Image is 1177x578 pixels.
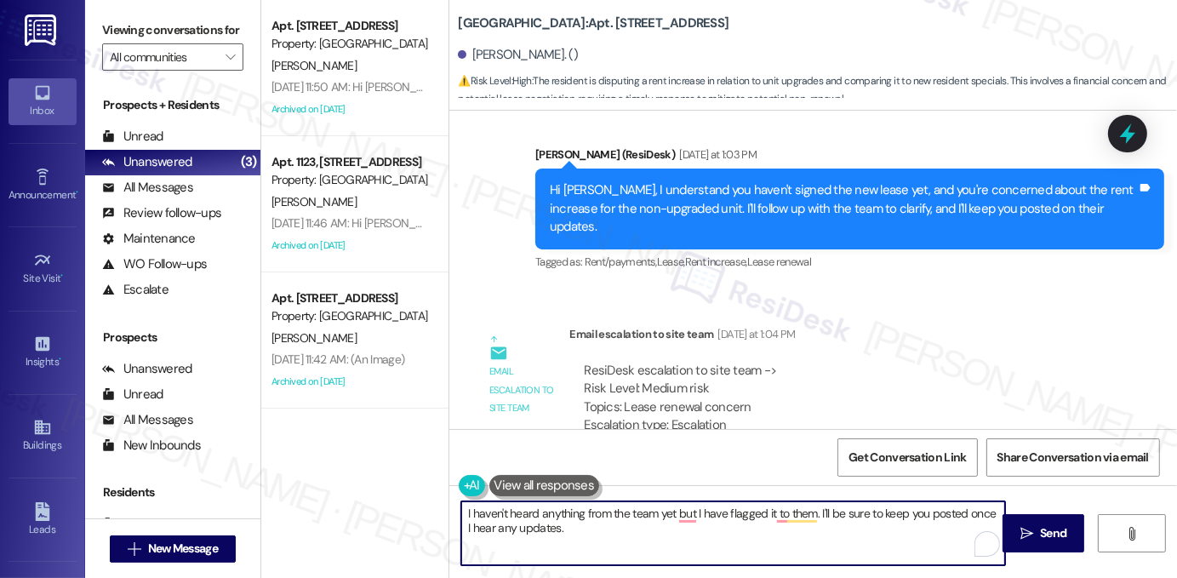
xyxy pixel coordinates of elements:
div: Hi [PERSON_NAME], I understand you haven't signed the new lease yet, and you're concerned about t... [550,181,1137,236]
span: • [59,353,61,365]
div: Property: [GEOGRAPHIC_DATA] [271,307,429,325]
div: All Messages [102,179,193,197]
button: Get Conversation Link [837,438,977,477]
div: [DATE] 11:50 AM: Hi [PERSON_NAME], Just a reminder - Game Night is happening tonight! Check out t... [271,79,1072,94]
b: [GEOGRAPHIC_DATA]: Apt. [STREET_ADDRESS] [458,14,728,32]
div: Prospects [85,329,260,346]
div: WO Follow-ups [102,255,207,273]
div: Unread [102,386,163,403]
div: Tagged as: [535,249,1164,274]
span: Share Conversation via email [997,449,1149,466]
div: Residents [85,484,260,501]
div: [DATE] at 1:03 PM [675,146,757,163]
div: Unanswered [102,153,192,171]
div: Archived on [DATE] [270,371,431,392]
span: : The resident is disputing a rent increase in relation to unit upgrades and comparing it to new ... [458,72,1177,109]
img: ResiDesk Logo [25,14,60,46]
span: Lease renewal [747,255,812,269]
div: [DATE] 11:42 AM: (An Image) [271,352,404,367]
div: Unread [102,128,163,146]
div: Archived on [DATE] [270,99,431,120]
div: Review follow-ups [102,204,221,222]
div: ResiDesk escalation to site team -> Risk Level: Medium risk Topics: Lease renewal concern Escalat... [584,362,1089,435]
div: [DATE] 11:46 AM: Hi [PERSON_NAME], Just a reminder - Game Night is happening tonight! Check out t... [271,215,1071,231]
i:  [1125,527,1138,541]
div: Apt. 1123, [STREET_ADDRESS] [271,153,429,171]
div: Maintenance [102,230,196,248]
a: Inbox [9,78,77,124]
button: New Message [110,535,236,563]
i:  [1020,527,1033,541]
label: Viewing conversations for [102,17,243,43]
textarea: To enrich screen reader interactions, please activate Accessibility in Grammarly extension settings [461,501,1005,565]
button: Share Conversation via email [986,438,1160,477]
a: Buildings [9,413,77,459]
div: Archived on [DATE] [270,235,431,256]
div: Apt. [STREET_ADDRESS] [271,17,429,35]
a: Site Visit • [9,246,77,292]
span: • [76,186,78,198]
div: Prospects + Residents [85,96,260,114]
div: New Inbounds [102,437,201,455]
span: Rent/payments , [585,255,657,269]
i:  [226,50,235,64]
a: Leads [9,497,77,543]
div: Property: [GEOGRAPHIC_DATA] [271,35,429,53]
div: Unanswered [102,360,192,378]
div: [PERSON_NAME]. () [458,46,578,64]
i:  [128,542,140,556]
button: Send [1003,514,1085,552]
strong: ⚠️ Risk Level: High [458,74,531,88]
div: Apt. [STREET_ADDRESS] [271,289,429,307]
span: New Message [148,540,218,558]
div: (3) [237,149,261,175]
div: Email escalation to site team [569,325,1104,349]
input: All communities [110,43,216,71]
a: Insights • [9,329,77,375]
div: [DATE] at 1:04 PM [714,325,796,343]
div: [PERSON_NAME] (ResiDesk) [535,146,1164,169]
div: Email escalation to site team [489,363,556,417]
span: Send [1040,524,1066,542]
span: [PERSON_NAME] [271,330,357,346]
span: Lease , [657,255,685,269]
div: Property: [GEOGRAPHIC_DATA] [271,171,429,189]
span: • [61,270,64,282]
span: [PERSON_NAME] [271,58,357,73]
span: Rent increase , [685,255,747,269]
span: [PERSON_NAME] [271,194,357,209]
span: Get Conversation Link [848,449,966,466]
div: All Messages [102,411,193,429]
div: Unread [102,515,163,533]
div: Escalate [102,281,169,299]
